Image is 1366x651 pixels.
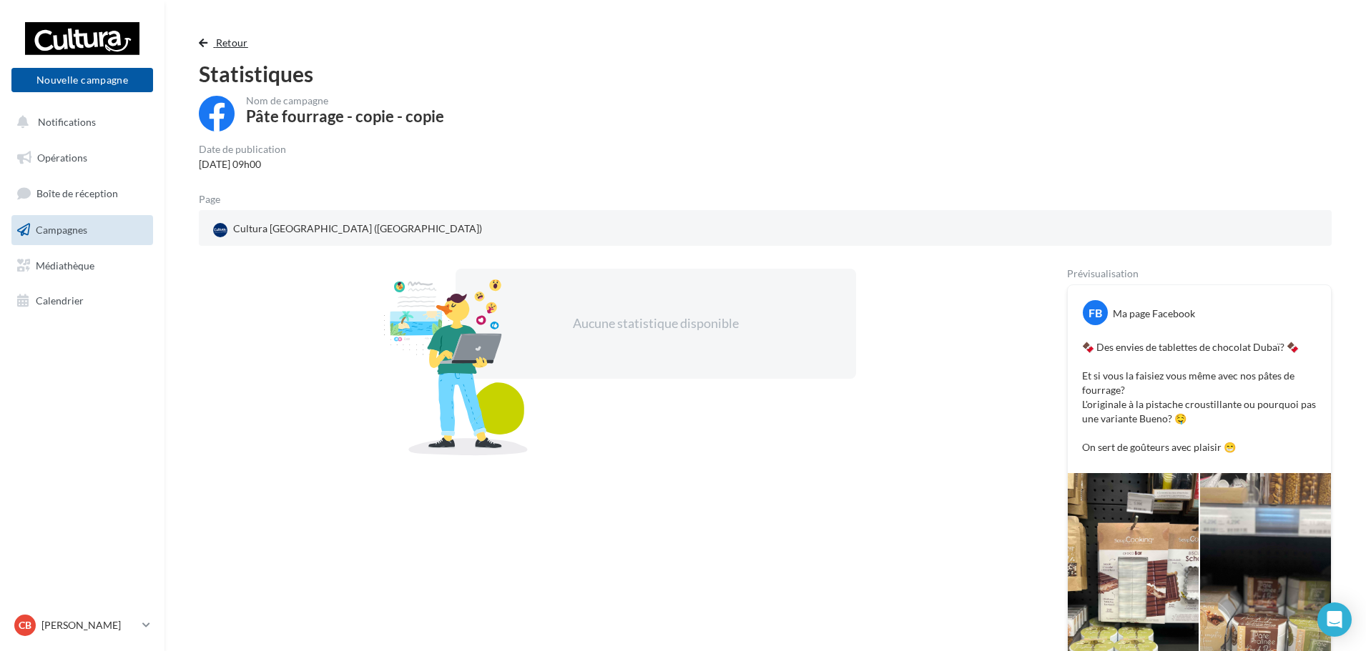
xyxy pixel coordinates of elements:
a: Cultura [GEOGRAPHIC_DATA] ([GEOGRAPHIC_DATA]) [210,219,580,240]
a: Campagnes [9,215,156,245]
div: Cultura [GEOGRAPHIC_DATA] ([GEOGRAPHIC_DATA]) [210,219,485,240]
span: Campagnes [36,224,87,236]
a: Opérations [9,143,156,173]
a: Calendrier [9,286,156,316]
span: Retour [216,36,248,49]
span: Calendrier [36,294,84,307]
span: Opérations [37,151,87,164]
div: Pâte fourrage - copie - copie [246,109,444,124]
div: Nom de campagne [246,96,444,106]
div: [DATE] 09h00 [199,157,286,172]
button: Nouvelle campagne [11,68,153,92]
span: Médiathèque [36,259,94,271]
p: [PERSON_NAME] [41,618,137,632]
button: Retour [199,34,254,51]
div: Open Intercom Messenger [1317,602,1352,637]
a: CB [PERSON_NAME] [11,612,153,639]
a: Boîte de réception [9,178,156,209]
div: Statistiques [199,63,1332,84]
a: Médiathèque [9,251,156,281]
button: Notifications [9,107,150,137]
span: CB [19,618,31,632]
div: Aucune statistique disponible [501,314,810,333]
span: Boîte de réception [36,187,118,199]
div: Date de publication [199,144,286,154]
div: FB [1083,300,1108,325]
div: Prévisualisation [1067,269,1332,279]
p: 🍫 Des envies de tablettes de chocolat Dubaï? 🍫 Et si vous la faisiez vous même avec nos pâtes de ... [1082,340,1317,454]
div: Ma page Facebook [1113,307,1195,321]
div: Page [199,194,232,204]
span: Notifications [38,116,96,128]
